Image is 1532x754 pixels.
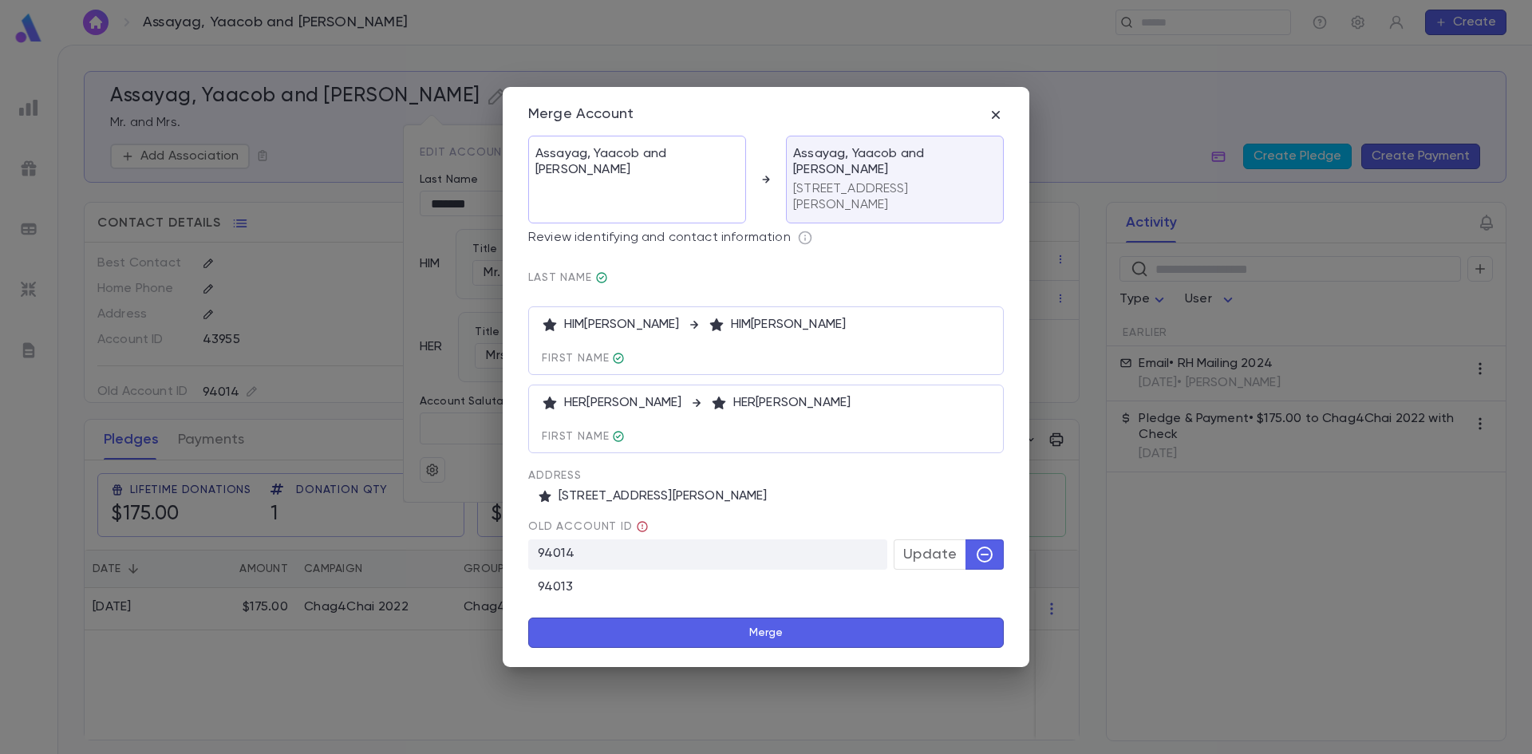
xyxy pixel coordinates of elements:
[528,520,1004,533] span: Old Account ID
[786,136,1004,223] div: Assayag, Yaacob and [PERSON_NAME]
[528,106,634,124] div: Merge Account
[528,539,887,570] p: 94014
[542,352,990,365] span: First Name
[542,317,990,333] div: HIM [PERSON_NAME] HIM [PERSON_NAME]
[793,181,997,213] p: [STREET_ADDRESS][PERSON_NAME]
[903,546,957,563] span: Update
[894,539,966,570] button: Update
[528,271,1004,284] span: last Name
[595,271,608,284] div: Assayag
[542,430,990,443] span: First Name
[528,618,1004,648] button: Merge
[542,395,990,411] div: HER [PERSON_NAME] HER [PERSON_NAME]
[612,352,625,365] div: Yaacob
[538,488,1004,504] p: [STREET_ADDRESS][PERSON_NAME]
[528,570,1004,595] div: 94013
[528,230,791,246] p: Review identifying and contact information
[612,430,625,443] div: Rivka
[528,469,1004,482] span: Address
[528,136,746,223] div: Assayag, Yaacob and [PERSON_NAME]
